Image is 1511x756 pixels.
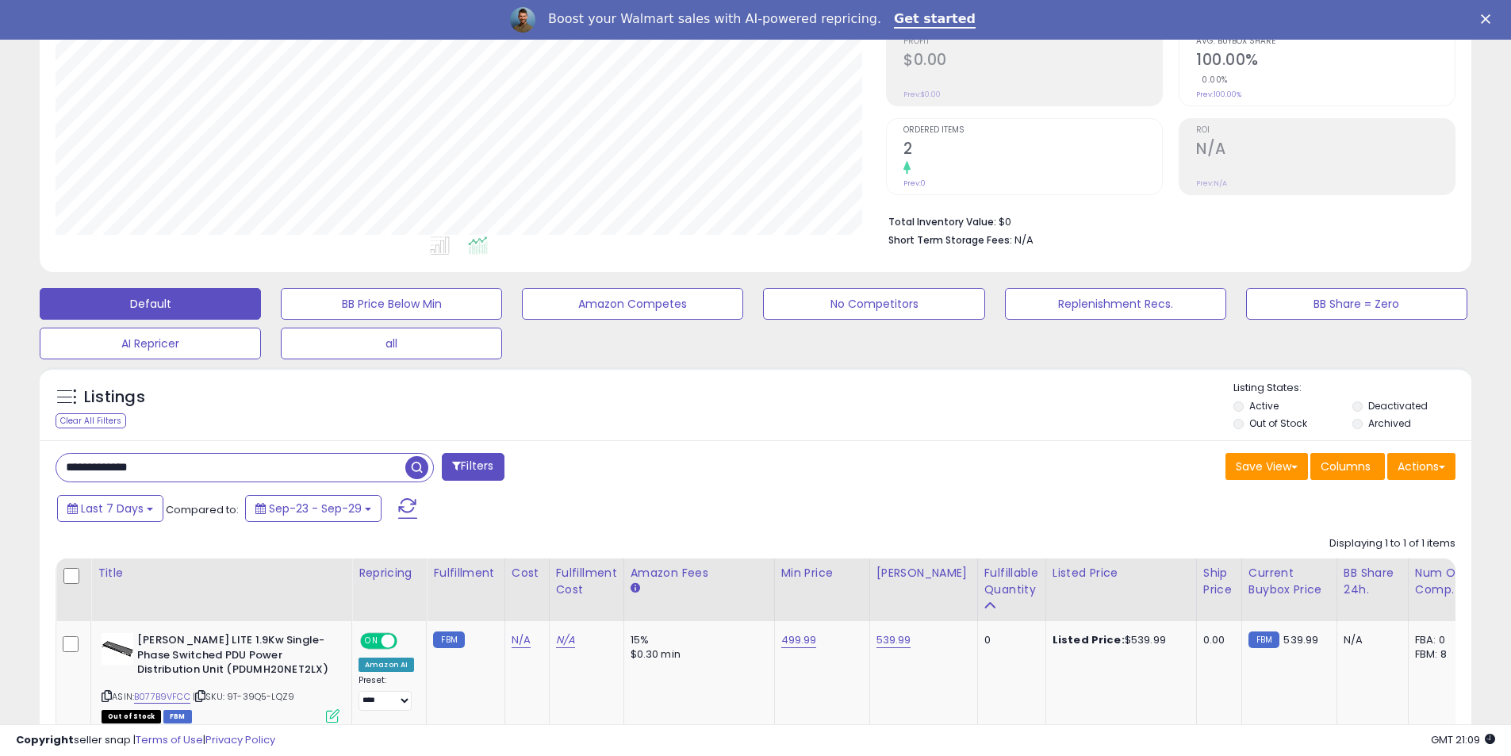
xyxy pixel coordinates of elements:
[205,732,275,747] a: Privacy Policy
[102,633,133,665] img: 31byRgvNX2L._SL40_.jpg
[1368,416,1411,430] label: Archived
[631,633,762,647] div: 15%
[1233,381,1471,396] p: Listing States:
[1344,565,1402,598] div: BB Share 24h.
[433,565,497,581] div: Fulfillment
[1329,536,1455,551] div: Displaying 1 to 1 of 1 items
[359,675,414,711] div: Preset:
[359,565,420,581] div: Repricing
[1248,565,1330,598] div: Current Buybox Price
[1431,732,1495,747] span: 2025-10-8 21:09 GMT
[522,288,743,320] button: Amazon Competes
[631,581,640,596] small: Amazon Fees.
[193,690,294,703] span: | SKU: 9T-39Q5-LQZ9
[1248,631,1279,648] small: FBM
[16,733,275,748] div: seller snap | |
[1196,178,1227,188] small: Prev: N/A
[1415,633,1467,647] div: FBA: 0
[781,632,817,648] a: 499.99
[1321,459,1371,474] span: Columns
[163,710,192,723] span: FBM
[1196,51,1455,72] h2: 100.00%
[1249,399,1279,413] label: Active
[281,328,502,359] button: all
[1283,632,1318,647] span: 539.99
[56,413,126,428] div: Clear All Filters
[1203,565,1235,598] div: Ship Price
[763,288,984,320] button: No Competitors
[134,690,190,704] a: B077B9VFCC
[433,631,464,648] small: FBM
[16,732,74,747] strong: Copyright
[1196,126,1455,135] span: ROI
[1203,633,1229,647] div: 0.00
[1249,416,1307,430] label: Out of Stock
[1053,633,1184,647] div: $539.99
[984,633,1034,647] div: 0
[269,501,362,516] span: Sep-23 - Sep-29
[888,211,1444,230] li: $0
[903,51,1162,72] h2: $0.00
[98,565,345,581] div: Title
[631,647,762,662] div: $0.30 min
[903,37,1162,46] span: Profit
[1014,232,1034,248] span: N/A
[512,632,531,648] a: N/A
[40,328,261,359] button: AI Repricer
[1481,14,1497,24] div: Close
[1225,453,1308,480] button: Save View
[1387,453,1455,480] button: Actions
[1415,565,1473,598] div: Num of Comp.
[556,565,617,598] div: Fulfillment Cost
[1053,632,1125,647] b: Listed Price:
[1005,288,1226,320] button: Replenishment Recs.
[631,565,768,581] div: Amazon Fees
[136,732,203,747] a: Terms of Use
[903,90,941,99] small: Prev: $0.00
[903,178,926,188] small: Prev: 0
[1415,647,1467,662] div: FBM: 8
[395,635,420,648] span: OFF
[1196,37,1455,46] span: Avg. Buybox Share
[984,565,1039,598] div: Fulfillable Quantity
[1196,140,1455,161] h2: N/A
[903,126,1162,135] span: Ordered Items
[166,502,239,517] span: Compared to:
[1196,74,1228,86] small: 0.00%
[359,658,414,672] div: Amazon AI
[1344,633,1396,647] div: N/A
[137,633,330,681] b: [PERSON_NAME] LITE 1.9Kw Single-Phase Switched PDU Power Distribution Unit (PDUMH20NET2LX)
[512,565,543,581] div: Cost
[1368,399,1428,413] label: Deactivated
[888,215,996,228] b: Total Inventory Value:
[510,7,535,33] img: Profile image for Adrian
[102,710,161,723] span: All listings that are currently out of stock and unavailable for purchase on Amazon
[894,11,976,29] a: Get started
[102,633,339,721] div: ASIN:
[1246,288,1467,320] button: BB Share = Zero
[1053,565,1190,581] div: Listed Price
[81,501,144,516] span: Last 7 Days
[1310,453,1385,480] button: Columns
[876,632,911,648] a: 539.99
[40,288,261,320] button: Default
[245,495,382,522] button: Sep-23 - Sep-29
[556,632,575,648] a: N/A
[1196,90,1241,99] small: Prev: 100.00%
[903,140,1162,161] h2: 2
[57,495,163,522] button: Last 7 Days
[548,11,881,27] div: Boost your Walmart sales with AI-powered repricing.
[84,386,145,409] h5: Listings
[876,565,971,581] div: [PERSON_NAME]
[888,233,1012,247] b: Short Term Storage Fees:
[281,288,502,320] button: BB Price Below Min
[781,565,863,581] div: Min Price
[362,635,382,648] span: ON
[442,453,504,481] button: Filters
